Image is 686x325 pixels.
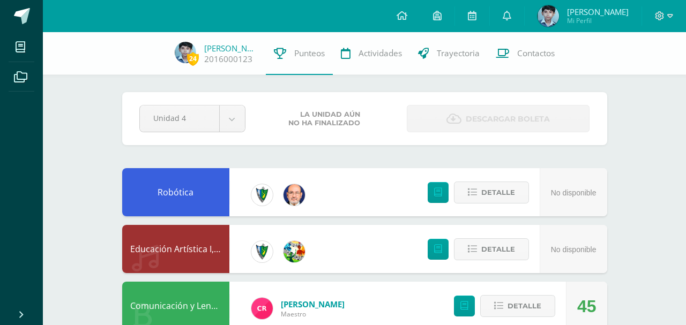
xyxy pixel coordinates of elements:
[508,296,541,316] span: Detalle
[204,54,252,65] a: 2016000123
[175,42,196,63] img: 4eee16acf979dd6f8c8e8c5c2d1c528a.png
[294,48,325,59] span: Punteos
[187,52,199,65] span: 24
[153,105,206,131] span: Unidad 4
[488,32,563,75] a: Contactos
[359,48,402,59] span: Actividades
[281,299,345,309] span: [PERSON_NAME]
[517,48,555,59] span: Contactos
[333,32,410,75] a: Actividades
[437,48,480,59] span: Trayectoria
[122,168,229,216] div: Robótica
[410,32,488,75] a: Trayectoria
[251,298,273,319] img: ab28fb4d7ed199cf7a34bbef56a79c5b.png
[567,16,629,25] span: Mi Perfil
[204,43,258,54] a: [PERSON_NAME]
[122,225,229,273] div: Educación Artística I, Música y Danza
[251,184,273,206] img: 9f174a157161b4ddbe12118a61fed988.png
[551,245,596,254] span: No disponible
[140,105,245,132] a: Unidad 4
[481,183,515,202] span: Detalle
[454,182,529,203] button: Detalle
[251,241,273,262] img: 9f174a157161b4ddbe12118a61fed988.png
[551,188,596,197] span: No disponible
[567,6,629,17] span: [PERSON_NAME]
[281,309,345,319] span: Maestro
[481,239,515,259] span: Detalle
[480,295,555,317] button: Detalle
[284,184,305,206] img: 6b7a2a75a6c7e6282b1a1fdce061224c.png
[538,5,559,27] img: 4eee16acf979dd6f8c8e8c5c2d1c528a.png
[288,110,360,127] span: La unidad aún no ha finalizado
[454,238,529,260] button: Detalle
[466,106,550,132] span: Descargar boleta
[284,241,305,262] img: 159e24a6ecedfdf8f489544946a573f0.png
[266,32,333,75] a: Punteos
